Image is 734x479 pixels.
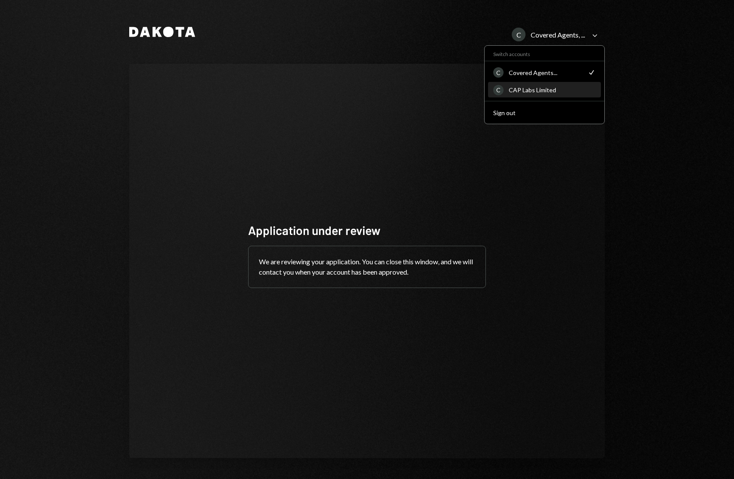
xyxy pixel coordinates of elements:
[248,222,486,239] div: Application under review
[509,86,596,94] div: CAP Labs Limited
[531,31,585,39] div: Covered Agents, ...
[493,109,596,116] div: Sign out
[512,28,526,41] div: C
[488,105,601,121] button: Sign out
[488,82,601,97] a: CCAP Labs Limited
[493,67,504,78] div: C
[493,85,504,95] div: C
[249,246,485,288] div: We are reviewing your application. You can close this window, and we will contact you when your a...
[509,69,582,76] div: Covered Agents...
[485,49,604,57] div: Switch accounts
